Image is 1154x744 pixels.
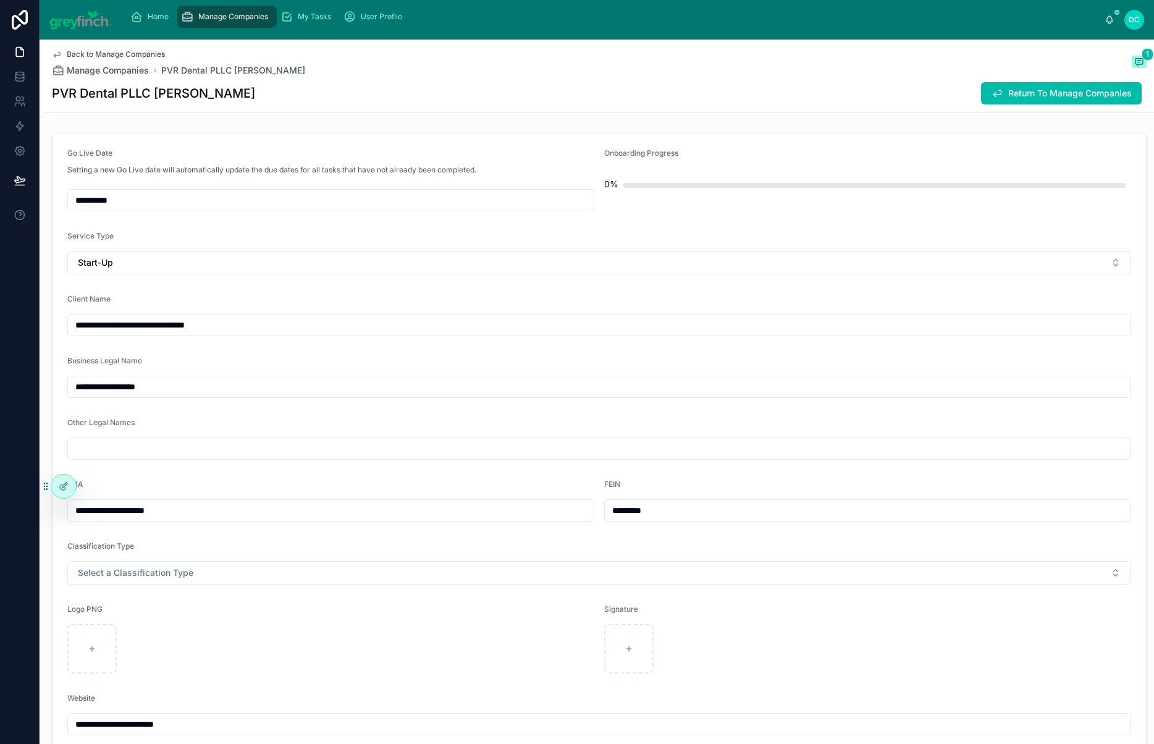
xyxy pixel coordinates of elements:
span: Manage Companies [198,12,268,22]
span: Start-Up [78,256,113,269]
a: Manage Companies [177,6,277,28]
span: Website [67,693,95,703]
span: 1 [1142,48,1153,61]
span: Logo PNG [67,604,103,614]
div: 0% [604,172,618,197]
span: FEIN [604,480,620,489]
span: Service Type [67,231,114,240]
a: Back to Manage Companies [52,49,165,59]
span: Go Live Date [67,148,112,158]
span: User Profile [361,12,402,22]
button: 1 [1132,56,1147,70]
span: Select a Classification Type [78,567,193,579]
a: My Tasks [277,6,340,28]
span: Other Legal Names [67,418,135,427]
span: Signature [604,604,638,614]
button: Select Button [67,251,1131,274]
button: Return To Manage Companies [981,82,1142,104]
div: scrollable content [122,3,1105,30]
button: Select Button [67,561,1131,585]
span: My Tasks [298,12,331,22]
span: Back to Manage Companies [67,49,165,59]
span: Onboarding Progress [604,148,678,158]
span: Classification Type [67,541,134,551]
span: Return To Manage Companies [1008,87,1132,99]
span: Manage Companies [67,64,149,77]
a: User Profile [340,6,411,28]
p: Setting a new Go Live date will automatically update the due dates for all tasks that have not al... [67,164,476,175]
a: Home [127,6,177,28]
h1: PVR Dental PLLC [PERSON_NAME] [52,85,255,102]
a: Manage Companies [52,64,149,77]
span: Business Legal Name [67,356,142,365]
img: App logo [49,10,112,30]
span: Home [148,12,169,22]
span: Client Name [67,294,111,303]
a: PVR Dental PLLC [PERSON_NAME] [161,64,305,77]
span: DC [1129,15,1140,25]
